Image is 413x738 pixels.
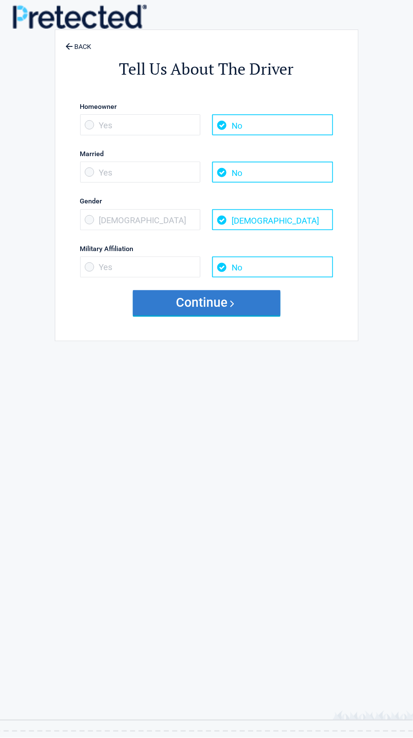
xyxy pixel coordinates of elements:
span: No [212,162,333,183]
span: [DEMOGRAPHIC_DATA] [80,209,201,230]
h2: Tell Us About The Driver [59,58,354,80]
span: Yes [80,162,201,183]
span: Yes [80,257,201,278]
label: Gender [80,195,333,207]
label: Homeowner [80,101,333,112]
a: BACK [64,35,93,50]
span: No [212,257,333,278]
span: No [212,114,333,135]
span: Yes [80,114,201,135]
span: [DEMOGRAPHIC_DATA] [212,209,333,230]
img: Main Logo [13,4,147,29]
button: Continue [133,290,281,316]
label: Military Affiliation [80,243,333,254]
label: Married [80,148,333,159]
